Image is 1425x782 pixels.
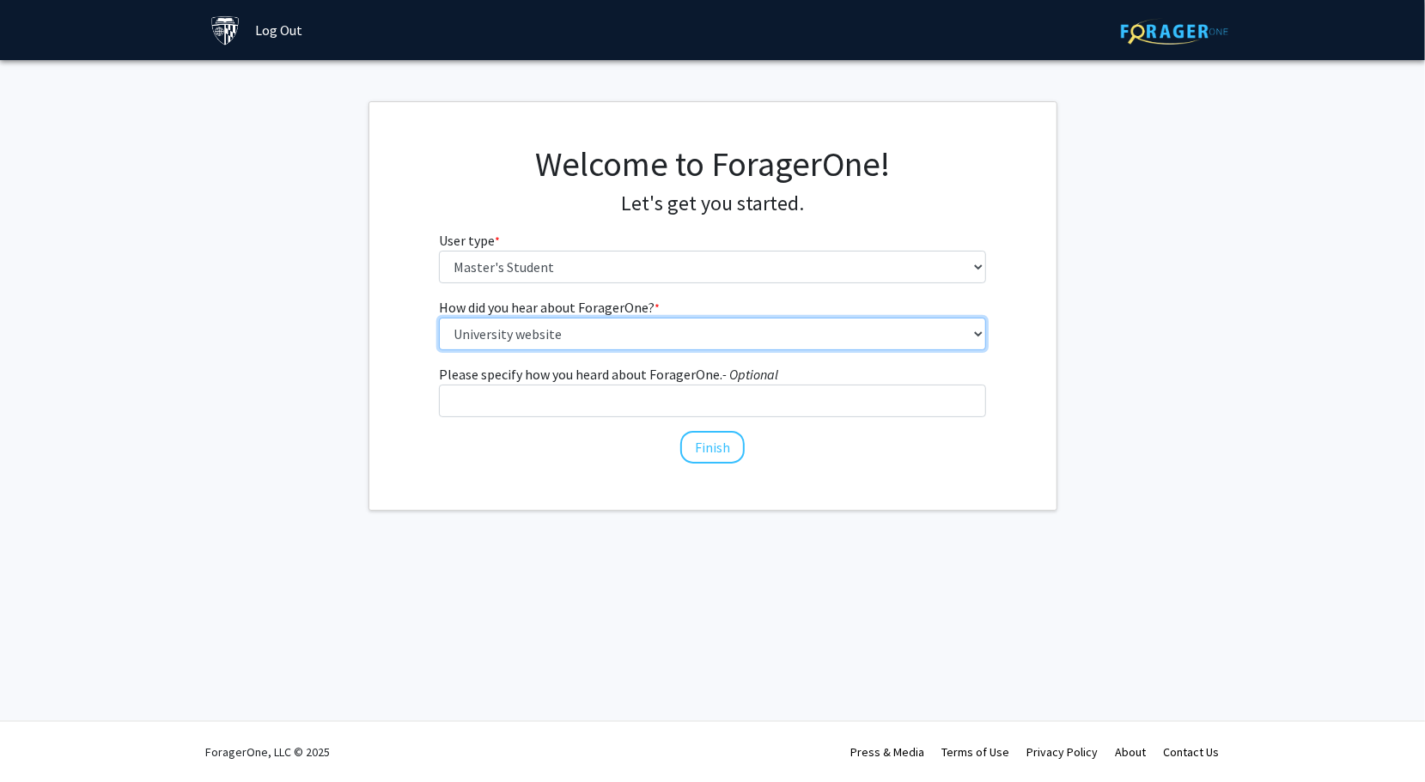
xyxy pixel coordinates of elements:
img: ForagerOne Logo [1121,18,1228,45]
h1: Welcome to ForagerOne! [439,143,986,185]
div: ForagerOne, LLC © 2025 [206,722,331,782]
a: Press & Media [851,744,925,760]
label: User type [439,230,500,251]
a: Contact Us [1164,744,1220,760]
iframe: Chat [13,705,73,769]
button: Finish [680,431,745,464]
h4: Let's get you started. [439,191,986,216]
i: - Optional [722,366,778,383]
a: Privacy Policy [1027,744,1099,760]
img: Johns Hopkins University Logo [210,15,241,45]
a: Terms of Use [942,744,1010,760]
label: How did you hear about ForagerOne? [439,297,660,318]
a: About [1116,744,1147,760]
span: Please specify how you heard about ForagerOne. [439,366,722,383]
